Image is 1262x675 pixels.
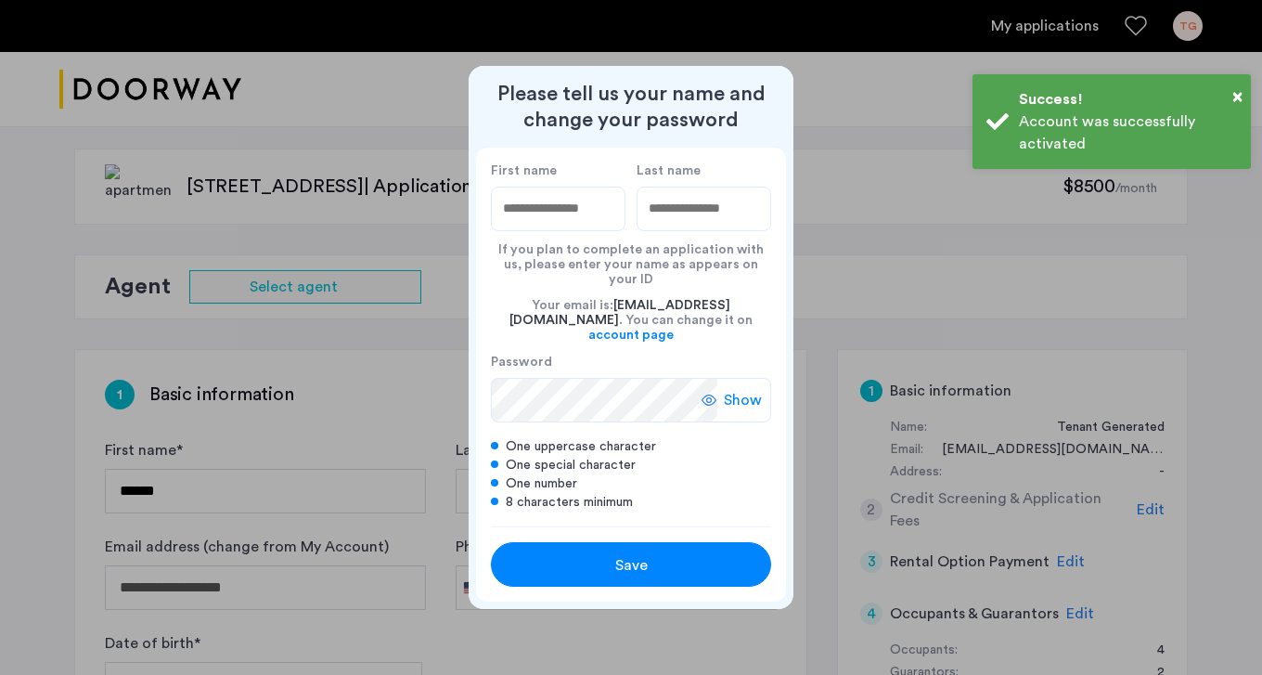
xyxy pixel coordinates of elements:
div: One number [491,474,771,493]
div: Account was successfully activated [1019,110,1237,155]
div: Success! [1019,88,1237,110]
h2: Please tell us your name and change your password [476,81,786,133]
div: Your email is: . You can change it on [491,287,771,354]
div: One special character [491,456,771,474]
span: Save [615,554,648,577]
a: account page [588,328,674,343]
div: If you plan to complete an application with us, please enter your name as appears on your ID [491,231,771,287]
button: Close [1232,83,1243,110]
span: × [1232,87,1243,106]
label: Password [491,354,717,370]
span: [EMAIL_ADDRESS][DOMAIN_NAME] [509,299,730,327]
span: Show [724,389,762,411]
div: 8 characters minimum [491,493,771,512]
label: Last name [637,162,771,179]
label: First name [491,162,625,179]
button: button [491,542,771,587]
div: One uppercase character [491,437,771,456]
